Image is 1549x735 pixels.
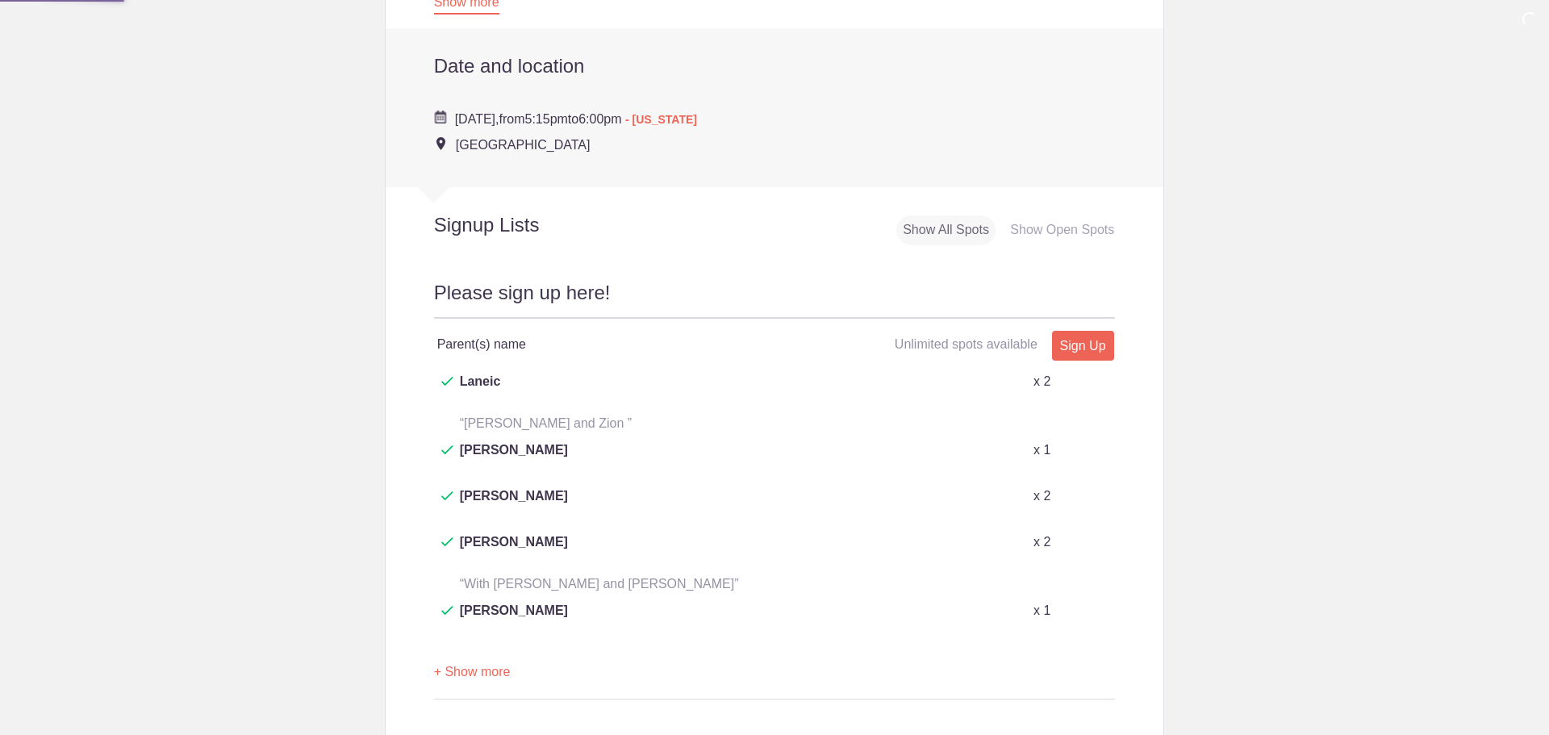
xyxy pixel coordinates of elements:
p: x 2 [1033,372,1050,391]
span: “[PERSON_NAME] and Zion ” [460,416,632,430]
p: x 2 [1033,487,1050,506]
span: [PERSON_NAME] [460,441,568,479]
span: - [US_STATE] [625,113,697,126]
span: 5:15pm [524,112,567,126]
img: Check dark green [441,491,453,501]
img: Check dark green [441,606,453,616]
img: Check dark green [441,537,453,547]
h4: Parent(s) name [437,335,774,354]
span: 6:00pm [578,112,621,126]
p: x 2 [1033,532,1050,552]
a: Sign Up [1052,331,1114,361]
span: [PERSON_NAME] [460,487,568,525]
span: Unlimited spots available [895,337,1038,351]
span: “With [PERSON_NAME] and [PERSON_NAME]” [460,577,739,591]
p: x 1 [1033,601,1050,620]
span: [DATE], [455,112,499,126]
button: + Show more [434,647,511,698]
span: from to [455,112,697,126]
img: Event location [436,137,445,150]
span: Laneic [460,372,501,411]
div: Show All Spots [896,215,996,245]
img: Check dark green [441,445,453,455]
div: Show Open Spots [1004,215,1121,245]
img: Check dark green [441,377,453,386]
p: x 1 [1033,441,1050,460]
h2: Date and location [434,54,1116,78]
img: Cal purple [434,111,447,123]
h2: Signup Lists [386,213,645,237]
span: [GEOGRAPHIC_DATA] [456,138,591,152]
span: [PERSON_NAME] [460,601,568,640]
h2: Please sign up here! [434,279,1116,319]
span: [PERSON_NAME] [460,532,568,571]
